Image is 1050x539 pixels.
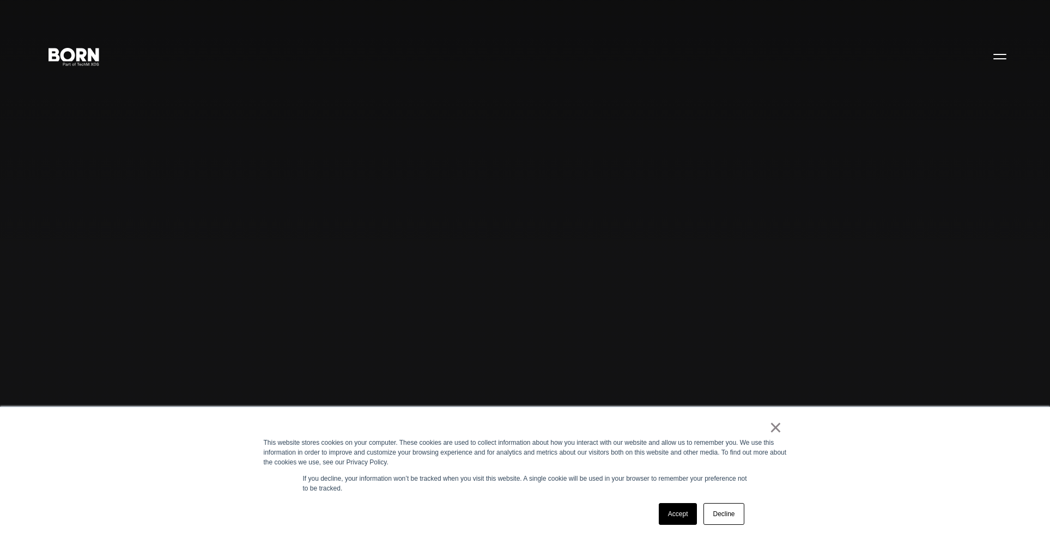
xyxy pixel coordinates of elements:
[769,422,782,432] a: ×
[987,45,1013,68] button: Open
[703,503,744,525] a: Decline
[303,474,748,493] p: If you decline, your information won’t be tracked when you visit this website. A single cookie wi...
[264,438,787,467] div: This website stores cookies on your computer. These cookies are used to collect information about...
[659,503,697,525] a: Accept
